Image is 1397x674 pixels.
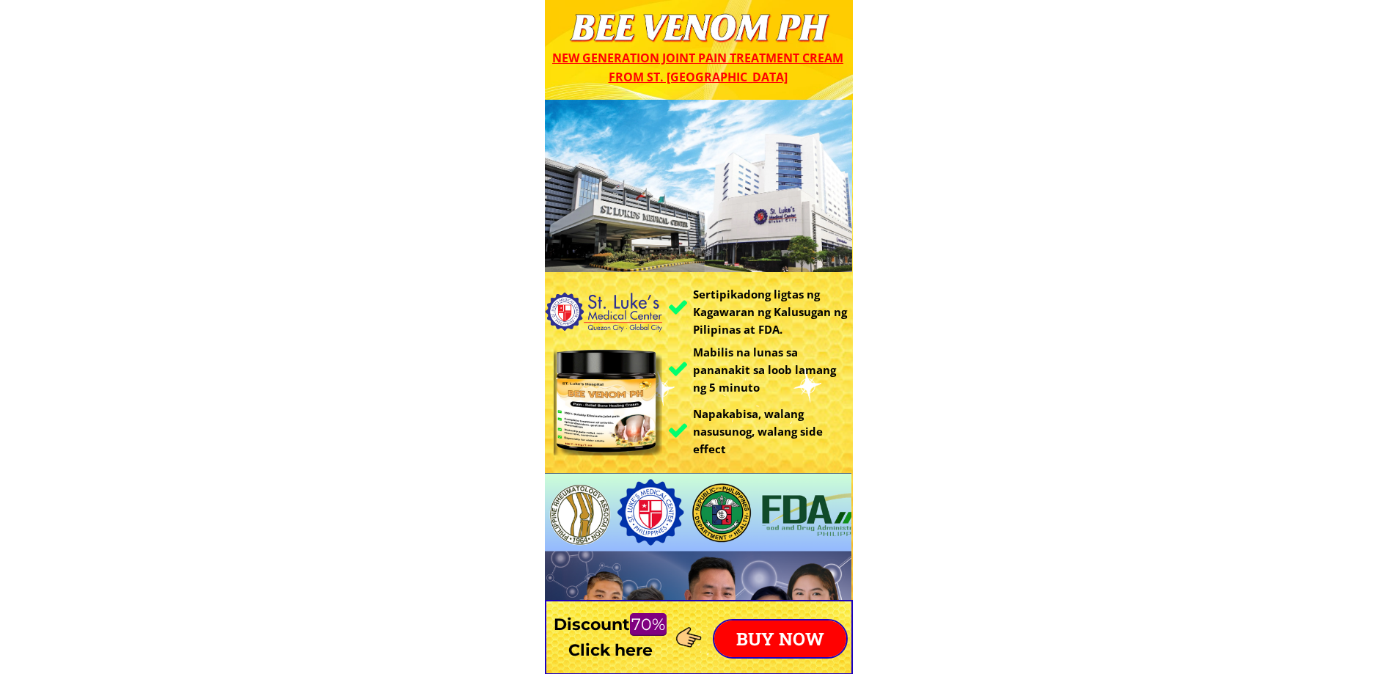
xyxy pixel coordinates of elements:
h3: Sertipikadong ligtas ng Kagawaran ng Kalusugan ng Pilipinas at FDA. [693,285,856,338]
h3: Discount Click here [545,612,676,663]
mark: Highlighty [630,613,666,635]
span: New generation joint pain treatment cream from St. [GEOGRAPHIC_DATA] [552,50,843,85]
h3: Napakabisa, walang nasusunog, walang side effect [693,405,852,458]
p: BUY NOW [714,620,846,657]
h3: Mabilis na lunas sa pananakit sa loob lamang ng 5 minuto [693,343,848,396]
